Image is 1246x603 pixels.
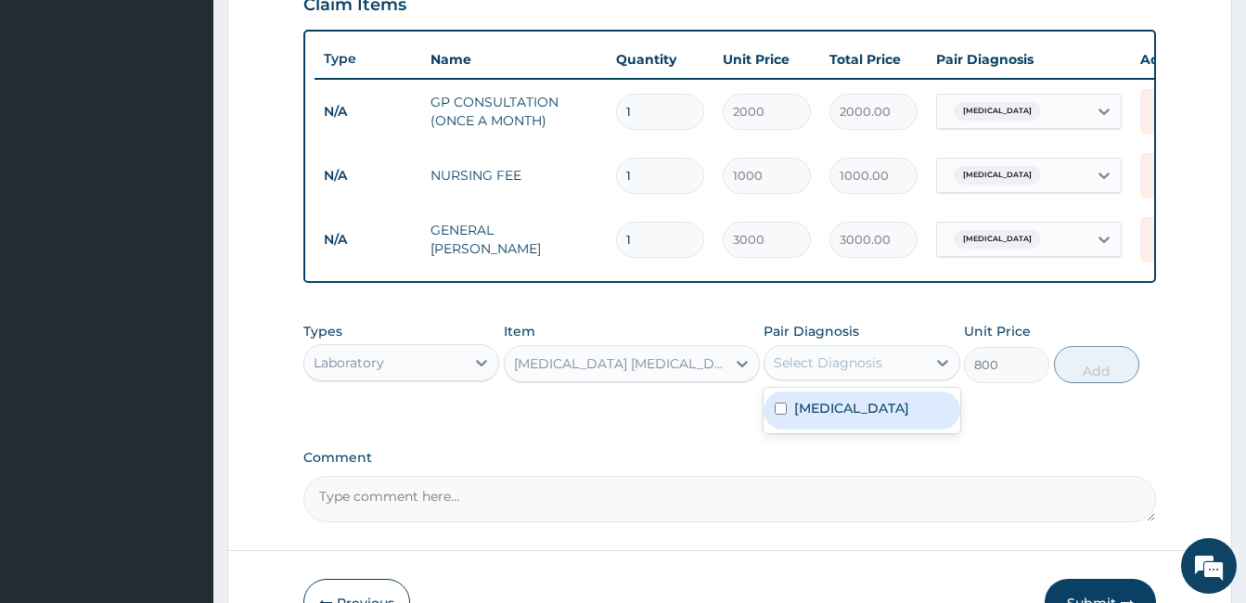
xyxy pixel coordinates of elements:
label: Types [303,324,342,340]
div: Laboratory [314,353,384,372]
span: We're online! [108,183,256,370]
th: Unit Price [713,41,820,78]
td: GP CONSULTATION (ONCE A MONTH) [421,83,607,139]
td: GENERAL [PERSON_NAME] [421,212,607,267]
button: Add [1054,346,1139,383]
div: Select Diagnosis [774,353,882,372]
label: Item [504,322,535,340]
div: Minimize live chat window [304,9,349,54]
span: [MEDICAL_DATA] [954,230,1041,249]
td: N/A [315,159,421,193]
td: N/A [315,95,421,129]
div: Chat with us now [96,104,312,128]
th: Quantity [607,41,713,78]
textarea: Type your message and hit 'Enter' [9,404,353,469]
span: [MEDICAL_DATA] [954,102,1041,121]
th: Name [421,41,607,78]
th: Actions [1131,41,1224,78]
label: Unit Price [964,322,1031,340]
span: [MEDICAL_DATA] [954,166,1041,185]
td: NURSING FEE [421,157,607,194]
th: Type [315,42,421,76]
td: N/A [315,223,421,257]
th: Pair Diagnosis [927,41,1131,78]
th: Total Price [820,41,927,78]
div: [MEDICAL_DATA] [MEDICAL_DATA] [514,354,727,373]
img: d_794563401_company_1708531726252_794563401 [34,93,75,139]
label: [MEDICAL_DATA] [794,399,909,417]
label: Comment [303,450,1156,466]
label: Pair Diagnosis [764,322,859,340]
